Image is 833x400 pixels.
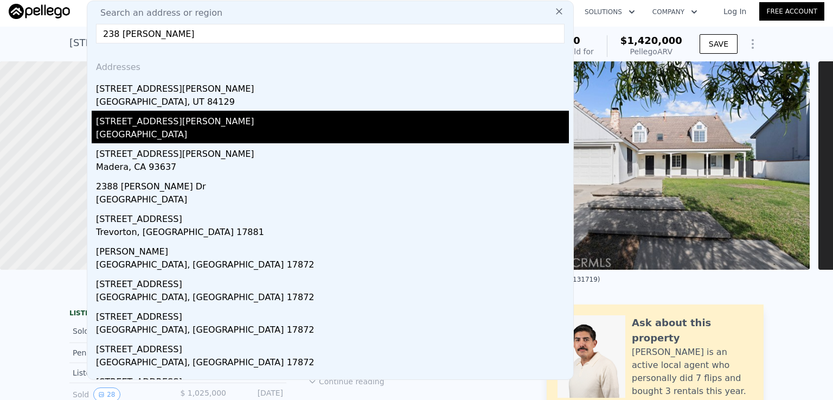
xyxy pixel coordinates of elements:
div: [GEOGRAPHIC_DATA] [96,128,569,143]
img: Sale: 166545241 Parcel: 63376342 [496,61,810,270]
input: Enter an address, city, region, neighborhood or zip code [96,24,565,43]
div: [STREET_ADDRESS] [96,208,569,226]
button: Solutions [576,2,644,22]
div: [GEOGRAPHIC_DATA], [GEOGRAPHIC_DATA] 17872 [96,356,569,371]
span: $1,420,000 [620,35,682,46]
button: Continue reading [308,376,385,387]
div: [STREET_ADDRESS][PERSON_NAME] [96,111,569,128]
div: [GEOGRAPHIC_DATA], UT 84129 [96,96,569,111]
div: Trevorton, [GEOGRAPHIC_DATA] 17881 [96,226,569,241]
img: Pellego [9,4,70,19]
div: [STREET_ADDRESS][PERSON_NAME] [96,143,569,161]
span: $ 1,025,000 [180,389,226,397]
div: [STREET_ADDRESS] [96,274,569,291]
a: Log In [710,6,759,17]
div: [STREET_ADDRESS] [96,371,569,389]
div: [STREET_ADDRESS] [96,306,569,323]
div: [STREET_ADDRESS][PERSON_NAME] , [GEOGRAPHIC_DATA] , CA 92806 [69,35,410,50]
div: Pending [73,347,169,358]
div: [STREET_ADDRESS][PERSON_NAME] [96,78,569,96]
div: Madera, CA 93637 [96,161,569,176]
div: [GEOGRAPHIC_DATA] [96,193,569,208]
span: Search an address or region [92,7,222,20]
div: Listed [73,367,169,378]
div: Off Market, last sold for [505,46,594,57]
div: Pellego ARV [620,46,682,57]
div: Sold [73,324,169,338]
div: [GEOGRAPHIC_DATA], [GEOGRAPHIC_DATA] 17872 [96,323,569,339]
div: [STREET_ADDRESS] [96,339,569,356]
button: SAVE [700,34,738,54]
button: Company [644,2,706,22]
div: [GEOGRAPHIC_DATA], [GEOGRAPHIC_DATA] 17872 [96,291,569,306]
a: Free Account [759,2,824,21]
div: [GEOGRAPHIC_DATA], [GEOGRAPHIC_DATA] 17872 [96,258,569,274]
div: [PERSON_NAME] is an active local agent who personally did 7 flips and bought 3 rentals this year. [632,346,753,398]
div: [PERSON_NAME] [96,241,569,258]
div: 2388 [PERSON_NAME] Dr [96,176,569,193]
div: Addresses [92,52,569,78]
div: LISTING & SALE HISTORY [69,309,286,320]
div: Ask about this property [632,315,753,346]
button: Show Options [742,33,764,55]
